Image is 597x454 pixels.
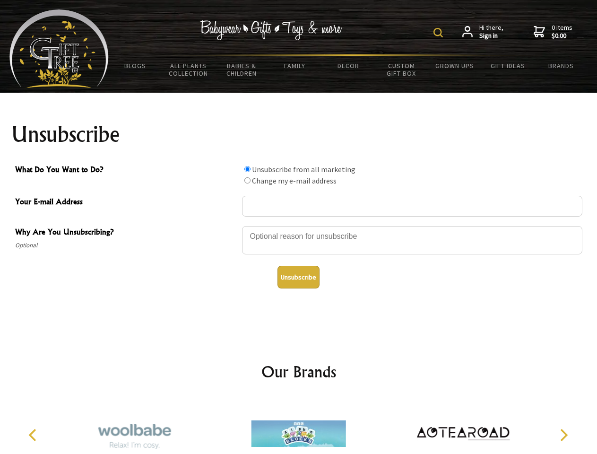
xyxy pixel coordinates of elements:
[252,176,337,185] label: Change my e-mail address
[200,20,342,40] img: Babywear - Gifts - Toys & more
[268,56,322,76] a: Family
[462,24,503,40] a: Hi there,Sign in
[375,56,428,83] a: Custom Gift Box
[242,196,582,217] input: Your E-mail Address
[433,28,443,37] img: product search
[215,56,268,83] a: Babies & Children
[481,56,535,76] a: Gift Ideas
[321,56,375,76] a: Decor
[479,24,503,40] span: Hi there,
[242,226,582,254] textarea: Why Are You Unsubscribing?
[109,56,162,76] a: BLOGS
[15,226,237,240] span: Why Are You Unsubscribing?
[553,425,574,445] button: Next
[535,56,588,76] a: Brands
[15,196,237,210] span: Your E-mail Address
[19,360,579,383] h2: Our Brands
[552,23,572,40] span: 0 items
[428,56,481,76] a: Grown Ups
[252,165,355,174] label: Unsubscribe from all marketing
[277,266,320,288] button: Unsubscribe
[9,9,109,88] img: Babyware - Gifts - Toys and more...
[534,24,572,40] a: 0 items$0.00
[244,166,251,172] input: What Do You Want to Do?
[552,32,572,40] strong: $0.00
[11,123,586,146] h1: Unsubscribe
[244,177,251,183] input: What Do You Want to Do?
[479,32,503,40] strong: Sign in
[162,56,216,83] a: All Plants Collection
[15,164,237,177] span: What Do You Want to Do?
[15,240,237,251] span: Optional
[24,425,44,445] button: Previous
